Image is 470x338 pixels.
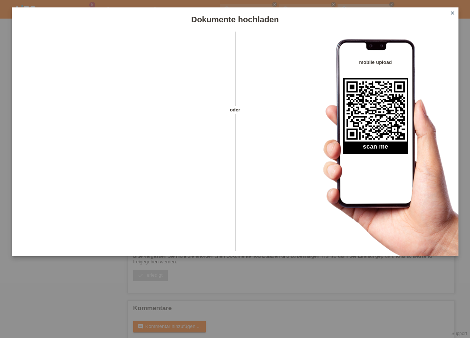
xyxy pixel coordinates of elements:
[450,10,455,16] i: close
[12,15,458,24] h1: Dokumente hochladen
[448,9,457,18] a: close
[23,50,222,236] iframe: Upload
[343,59,408,65] h4: mobile upload
[343,143,408,154] h2: scan me
[222,106,248,114] span: oder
